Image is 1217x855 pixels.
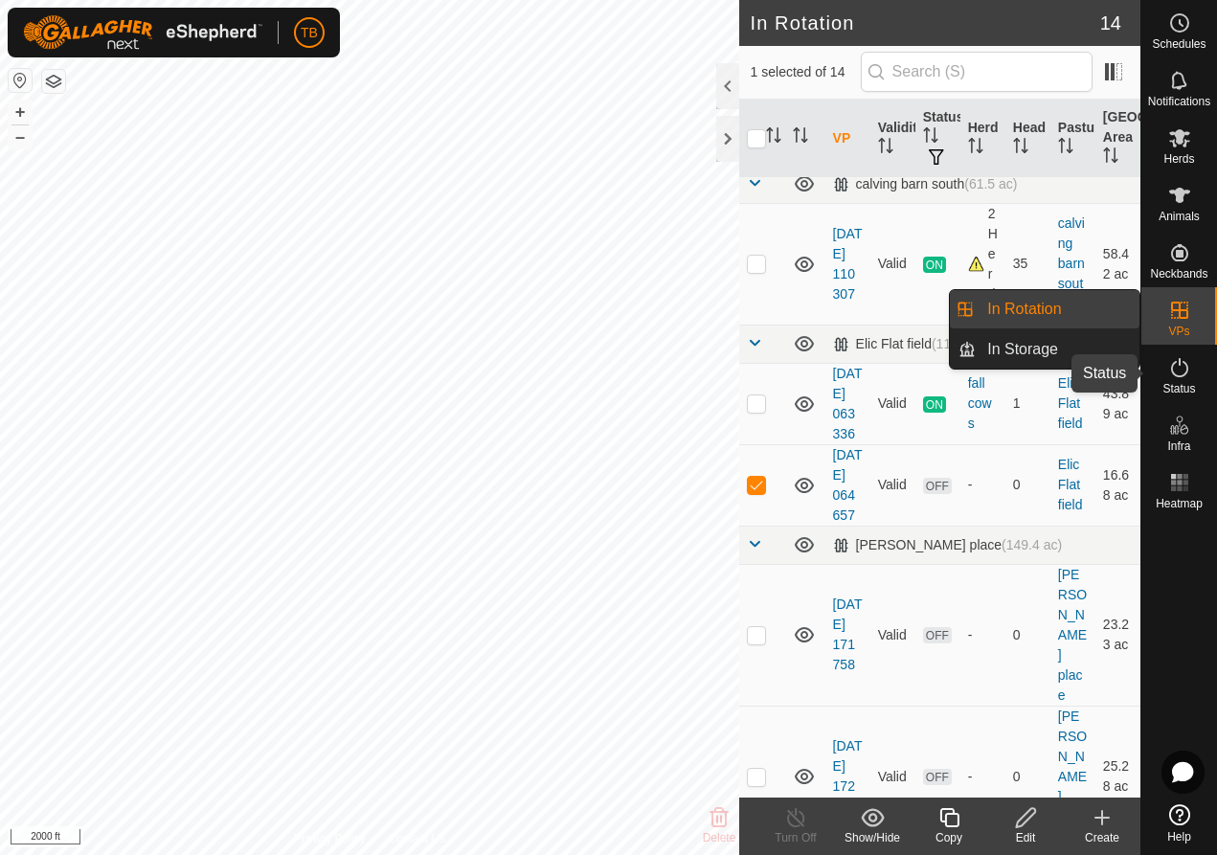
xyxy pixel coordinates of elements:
div: Edit [987,829,1064,846]
th: Herd [960,100,1005,178]
span: Help [1167,831,1191,843]
h2: In Rotation [751,11,1100,34]
td: 0 [1005,706,1050,847]
a: Elic Flat field [1058,375,1083,431]
td: Valid [870,203,915,325]
th: Status [915,100,960,178]
a: [DATE] 172739 [833,738,863,814]
a: Elic Flat field [1058,457,1083,512]
th: [GEOGRAPHIC_DATA] Area [1095,100,1140,178]
div: 2 Herds [968,204,998,325]
div: - [968,625,998,645]
span: OFF [923,627,952,643]
div: [PERSON_NAME] place [833,537,1063,553]
span: 1 selected of 14 [751,62,861,82]
button: + [9,101,32,124]
th: Validity [870,100,915,178]
p-sorticon: Activate to sort [1058,141,1073,156]
span: 14 [1100,9,1121,37]
td: 1 [1005,363,1050,444]
p-sorticon: Activate to sort [968,141,983,156]
td: 16.68 ac [1095,444,1140,526]
span: Neckbands [1150,268,1207,280]
p-sorticon: Activate to sort [766,130,781,146]
td: Valid [870,363,915,444]
span: OFF [923,769,952,785]
th: Pasture [1050,100,1095,178]
button: Map Layers [42,70,65,93]
p-sorticon: Activate to sort [878,141,893,156]
div: - [968,475,998,495]
td: 35 [1005,203,1050,325]
span: Notifications [1148,96,1210,107]
a: [DATE] 171758 [833,596,863,672]
span: Infra [1167,440,1190,452]
span: Heatmap [1156,498,1203,509]
div: Create [1064,829,1140,846]
td: 0 [1005,564,1050,706]
td: 43.89 ac [1095,363,1140,444]
span: In Storage [987,338,1058,361]
span: (111.94 ac) [932,336,1000,351]
button: – [9,125,32,148]
a: [DATE] 110307 [833,226,863,302]
a: [DATE] 063336 [833,366,863,441]
span: Herds [1163,153,1194,165]
li: In Storage [950,330,1139,369]
span: Animals [1159,211,1200,222]
div: fall cows [968,373,998,434]
th: Head [1005,100,1050,178]
td: 0 [1005,444,1050,526]
img: Gallagher Logo [23,15,262,50]
p-sorticon: Activate to sort [923,130,938,146]
span: (149.4 ac) [1002,537,1062,552]
a: Contact Us [388,830,444,847]
a: Privacy Policy [294,830,366,847]
span: In Rotation [987,298,1061,321]
p-sorticon: Activate to sort [1013,141,1028,156]
div: Elic Flat field [833,336,1000,352]
span: ON [923,396,946,413]
a: In Storage [976,330,1139,369]
a: [DATE] 064657 [833,447,863,523]
li: In Rotation [950,290,1139,328]
a: Help [1141,797,1217,850]
td: 58.42 ac [1095,203,1140,325]
span: (61.5 ac) [964,176,1017,191]
div: Show/Hide [834,829,911,846]
td: Valid [870,706,915,847]
span: Status [1162,383,1195,394]
p-sorticon: Activate to sort [793,130,808,146]
a: In Rotation [976,290,1139,328]
span: OFF [923,478,952,494]
span: ON [923,257,946,273]
button: Reset Map [9,69,32,92]
a: [PERSON_NAME] place [1058,709,1087,844]
th: VP [825,100,870,178]
div: Copy [911,829,987,846]
div: calving barn south [833,176,1018,192]
div: Turn Off [757,829,834,846]
td: Valid [870,444,915,526]
td: Valid [870,564,915,706]
div: - [968,767,998,787]
td: 25.28 ac [1095,706,1140,847]
td: 23.23 ac [1095,564,1140,706]
span: Schedules [1152,38,1206,50]
input: Search (S) [861,52,1093,92]
a: [PERSON_NAME] place [1058,567,1087,703]
a: calving barn south [1058,215,1085,311]
p-sorticon: Activate to sort [1103,150,1118,166]
span: VPs [1168,326,1189,337]
span: TB [301,23,318,43]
